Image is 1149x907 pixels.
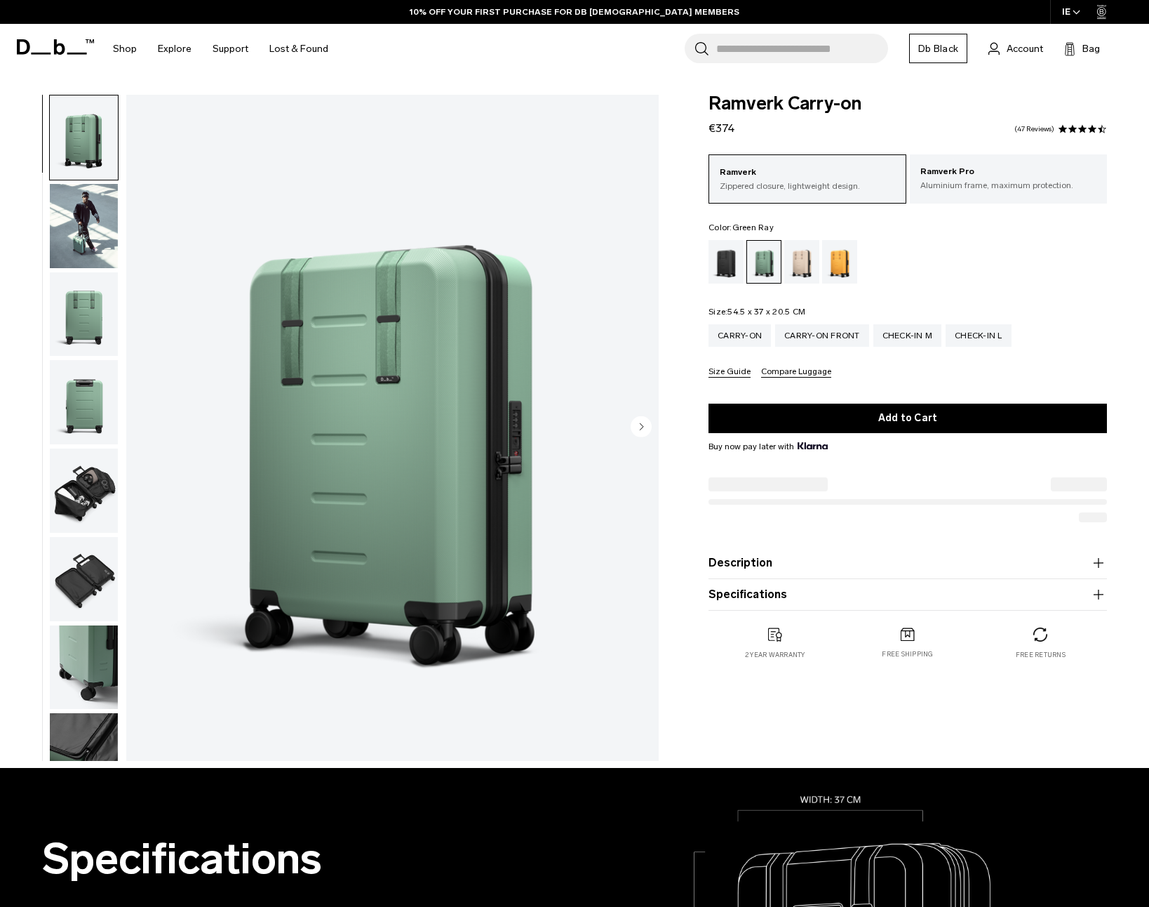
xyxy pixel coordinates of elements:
[708,95,1107,113] span: Ramverk Carry-on
[50,625,118,710] img: Ramverk Carry-on Green Ray
[708,367,751,378] button: Size Guide
[49,183,119,269] button: Ramverk Carry-on Green Ray
[1016,650,1066,660] p: Free returns
[49,95,119,180] button: Ramverk Carry-on Green Ray
[910,154,1107,202] a: Ramverk Pro Aluminium frame, maximum protection.
[1064,40,1100,57] button: Bag
[50,537,118,621] img: Ramverk Carry-on Green Ray
[708,324,771,347] a: Carry-on
[732,223,774,232] span: Green Ray
[631,416,652,439] button: Next slide
[720,166,894,180] p: Ramverk
[1014,126,1054,133] a: 47 reviews
[50,360,118,444] img: Ramverk Carry-on Green Ray
[50,95,118,180] img: Ramverk Carry-on Green Ray
[708,586,1107,603] button: Specifications
[761,367,831,378] button: Compare Luggage
[126,95,659,761] li: 1 / 11
[745,650,805,660] p: 2 year warranty
[213,24,248,74] a: Support
[708,223,774,232] legend: Color:
[708,307,805,316] legend: Size:
[1082,41,1100,56] span: Bag
[102,24,339,74] nav: Main Navigation
[708,240,744,284] a: Black Out
[946,324,1012,347] a: Check-in L
[49,625,119,710] button: Ramverk Carry-on Green Ray
[49,536,119,622] button: Ramverk Carry-on Green Ray
[708,404,1107,433] button: Add to Cart
[269,24,328,74] a: Lost & Found
[909,34,967,63] a: Db Black
[49,272,119,357] button: Ramverk Carry-on Green Ray
[113,24,137,74] a: Shop
[1007,41,1043,56] span: Account
[746,240,781,284] a: Green Ray
[988,40,1043,57] a: Account
[49,713,119,798] button: Ramverk Carry-on Green Ray
[920,165,1096,179] p: Ramverk Pro
[873,324,942,347] a: Check-in M
[49,448,119,534] button: Ramverk Carry-on Green Ray
[49,359,119,445] button: Ramverk Carry-on Green Ray
[727,307,805,317] span: 54.5 x 37 x 20.5 CM
[126,95,659,761] img: Ramverk Carry-on Green Ray
[708,555,1107,571] button: Description
[50,449,118,533] img: Ramverk Carry-on Green Ray
[50,184,118,268] img: Ramverk Carry-on Green Ray
[798,442,828,449] img: {"height" => 20, "alt" => "Klarna"}
[708,440,828,453] span: Buy now pay later with
[50,713,118,797] img: Ramverk Carry-on Green Ray
[822,240,857,284] a: Parhelion Orange
[920,179,1096,192] p: Aluminium frame, maximum protection.
[775,324,869,347] a: Carry-on Front
[784,240,819,284] a: Fogbow Beige
[882,649,933,659] p: Free shipping
[50,272,118,357] img: Ramverk Carry-on Green Ray
[720,180,894,192] p: Zippered closure, lightweight design.
[410,6,739,18] a: 10% OFF YOUR FIRST PURCHASE FOR DB [DEMOGRAPHIC_DATA] MEMBERS
[42,835,490,882] h2: Specifications
[708,121,734,135] span: €374
[158,24,191,74] a: Explore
